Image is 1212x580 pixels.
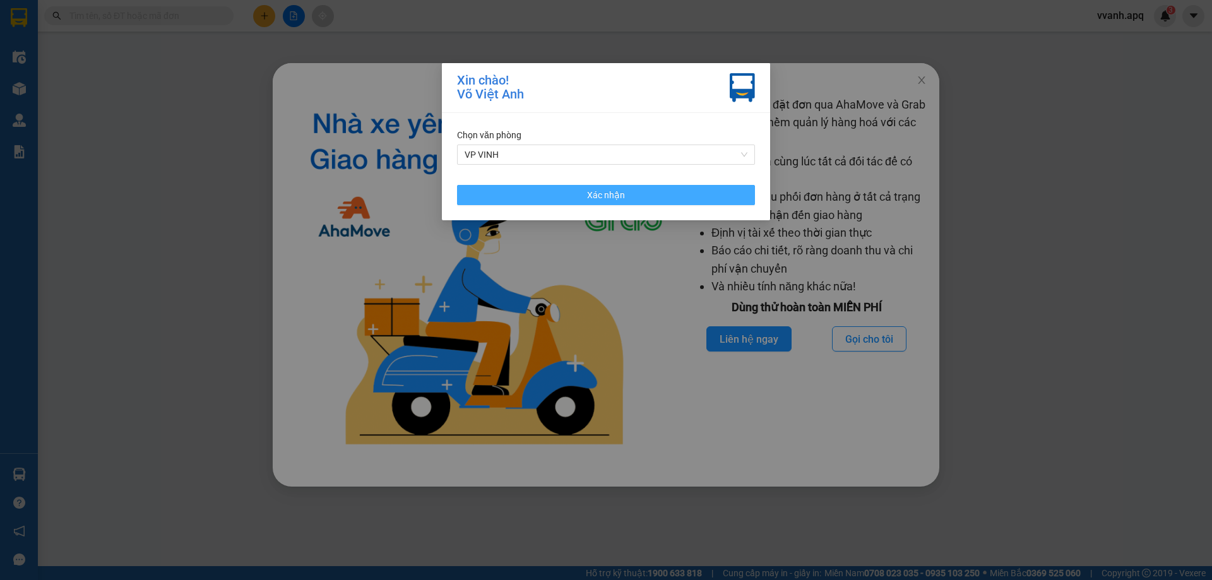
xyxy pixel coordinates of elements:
[730,73,755,102] img: vxr-icon
[457,185,755,205] button: Xác nhận
[465,145,747,164] span: VP VINH
[457,128,755,142] div: Chọn văn phòng
[457,73,524,102] div: Xin chào! Võ Việt Anh
[587,188,625,202] span: Xác nhận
